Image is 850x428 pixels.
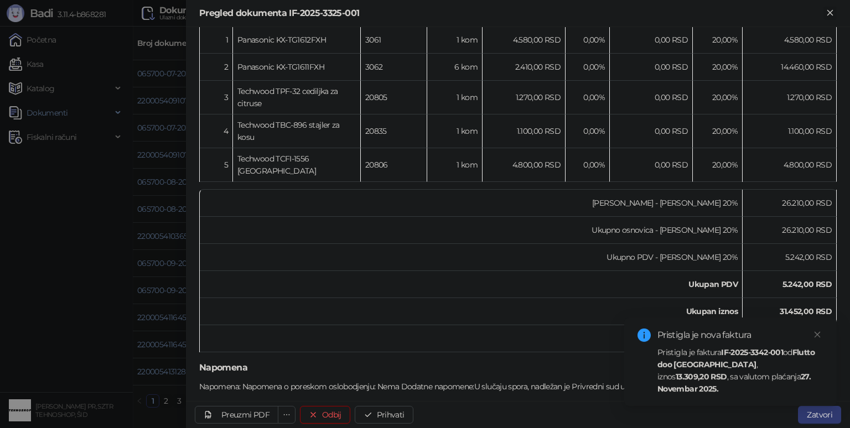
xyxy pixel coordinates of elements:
[743,114,837,148] td: 1.100,00 RSD
[361,148,427,182] td: 20806
[300,406,350,424] button: Odbij
[200,148,233,182] td: 5
[811,328,823,341] a: Close
[712,126,738,136] span: 20,00 %
[200,27,233,54] td: 1
[195,406,278,424] a: Preuzmi PDF
[782,279,832,289] strong: 5.242,00 RSD
[610,148,693,182] td: 0,00 RSD
[610,54,693,81] td: 0,00 RSD
[823,7,837,20] button: Zatvori
[427,81,483,114] td: 1 kom
[361,114,427,148] td: 20835
[780,306,832,316] strong: 31.452,00 RSD
[237,61,356,73] div: Panasonic KX-TG1611FXH
[200,114,233,148] td: 4
[743,244,837,271] td: 5.242,00 RSD
[200,190,743,217] td: [PERSON_NAME] - [PERSON_NAME] 20%
[798,406,841,424] button: Zatvori
[566,27,610,54] td: 0,00%
[237,119,356,143] div: Techwood TBC-896 stajler za kosu
[743,81,837,114] td: 1.270,00 RSD
[361,27,427,54] td: 3061
[657,347,815,369] strong: Flutto doo [GEOGRAPHIC_DATA]
[199,361,837,374] h5: Napomena
[743,27,837,54] td: 4.580,00 RSD
[237,85,356,109] div: Techwood TPF-32 cediljka za citruse
[610,81,693,114] td: 0,00 RSD
[657,328,823,342] div: Pristigla je nova faktura
[200,54,233,81] td: 2
[657,346,823,395] div: Pristigla je faktura od , iznos , sa valutom plaćanja
[712,160,738,170] span: 20,00 %
[712,35,738,45] span: 20,00 %
[566,148,610,182] td: 0,00%
[637,328,651,342] span: info-circle
[566,54,610,81] td: 0,00%
[427,148,483,182] td: 1 kom
[743,54,837,81] td: 14.460,00 RSD
[427,54,483,81] td: 6 kom
[200,81,233,114] td: 3
[743,217,837,244] td: 26.210,00 RSD
[221,410,269,420] div: Preuzmi PDF
[566,114,610,148] td: 0,00%
[743,148,837,182] td: 4.800,00 RSD
[355,406,413,424] button: Prihvati
[427,114,483,148] td: 1 kom
[237,153,356,177] div: Techwood TCFI-1556 [GEOGRAPHIC_DATA]
[200,217,743,244] td: Ukupno osnovica - [PERSON_NAME] 20%
[712,62,738,72] span: 20,00 %
[688,279,738,289] strong: Ukupan PDV
[721,347,783,357] strong: IF-2025-3342-001
[361,81,427,114] td: 20805
[712,92,738,102] span: 20,00 %
[427,27,483,54] td: 1 kom
[483,114,566,148] td: 1.100,00 RSD
[200,244,743,271] td: Ukupno PDV - [PERSON_NAME] 20%
[676,372,727,382] strong: 13.309,20 RSD
[483,54,566,81] td: 2.410,00 RSD
[813,331,821,338] span: close
[483,81,566,114] td: 1.270,00 RSD
[483,148,566,182] td: 4.800,00 RSD
[199,7,823,20] div: Pregled dokumenta IF-2025-3325-001
[198,382,710,392] div: Napomena: Napomena o poreskom oslobodjenju: Nema Dodatne napomene:U slučaju spora, nadležan je Pr...
[743,190,837,217] td: 26.210,00 RSD
[610,114,693,148] td: 0,00 RSD
[610,27,693,54] td: 0,00 RSD
[283,411,291,419] span: ellipsis
[483,27,566,54] td: 4.580,00 RSD
[686,306,738,316] strong: Ukupan iznos
[566,81,610,114] td: 0,00%
[237,34,356,46] div: Panasonic KX-TG1612FXH
[361,54,427,81] td: 3062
